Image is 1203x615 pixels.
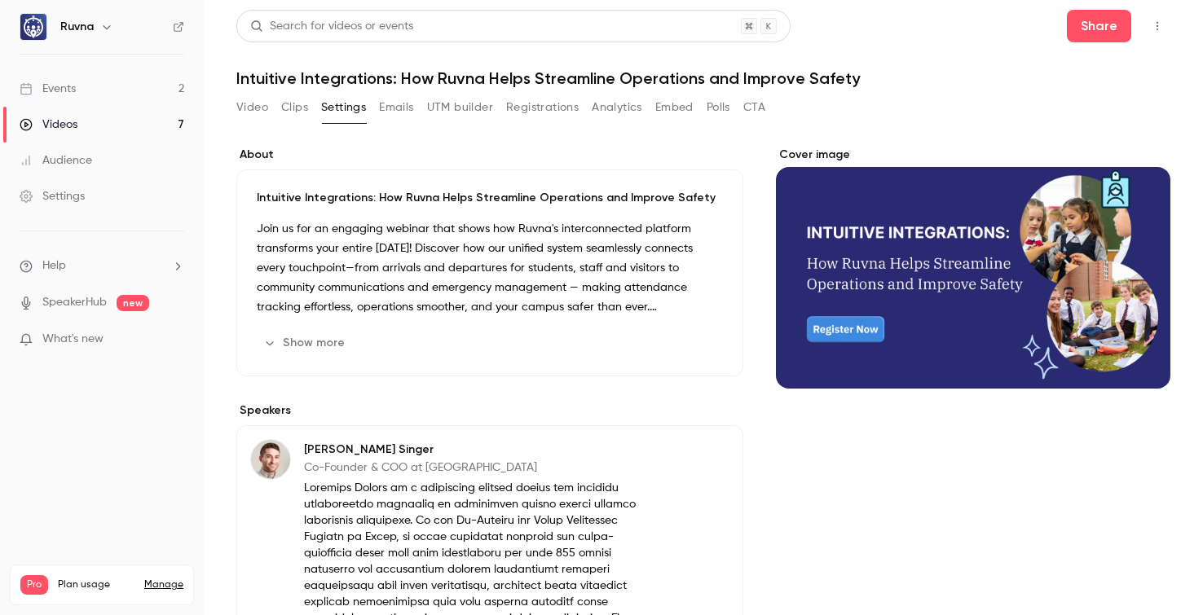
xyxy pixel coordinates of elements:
[379,94,413,121] button: Emails
[42,294,107,311] a: SpeakerHub
[144,578,183,591] a: Manage
[20,188,85,204] div: Settings
[776,147,1170,163] label: Cover image
[251,440,290,479] img: Marshall Singer
[236,94,268,121] button: Video
[20,152,92,169] div: Audience
[236,68,1170,88] h1: Intuitive Integrations: How Ruvna Helps Streamline Operations and Improve Safety
[1144,13,1170,39] button: Top Bar Actions
[117,295,149,311] span: new
[743,94,765,121] button: CTA
[60,19,94,35] h6: Ruvna
[321,94,366,121] button: Settings
[20,257,184,275] li: help-dropdown-opener
[257,219,723,317] p: Join us for an engaging webinar that shows how Ruvna's interconnected platform transforms your en...
[506,94,579,121] button: Registrations
[165,332,184,347] iframe: Noticeable Trigger
[20,116,77,133] div: Videos
[20,14,46,40] img: Ruvna
[236,147,743,163] label: About
[58,578,134,591] span: Plan usage
[776,147,1170,389] section: Cover image
[257,330,355,356] button: Show more
[20,575,48,595] span: Pro
[707,94,730,121] button: Polls
[42,257,66,275] span: Help
[250,18,413,35] div: Search for videos or events
[304,459,637,476] p: Co-Founder & COO at [GEOGRAPHIC_DATA]
[281,94,308,121] button: Clips
[236,402,743,419] label: Speakers
[20,81,76,97] div: Events
[257,190,723,206] p: Intuitive Integrations: How Ruvna Helps Streamline Operations and Improve Safety
[427,94,493,121] button: UTM builder
[304,441,637,458] p: [PERSON_NAME] Singer
[42,331,104,348] span: What's new
[592,94,642,121] button: Analytics
[655,94,694,121] button: Embed
[1067,10,1131,42] button: Share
